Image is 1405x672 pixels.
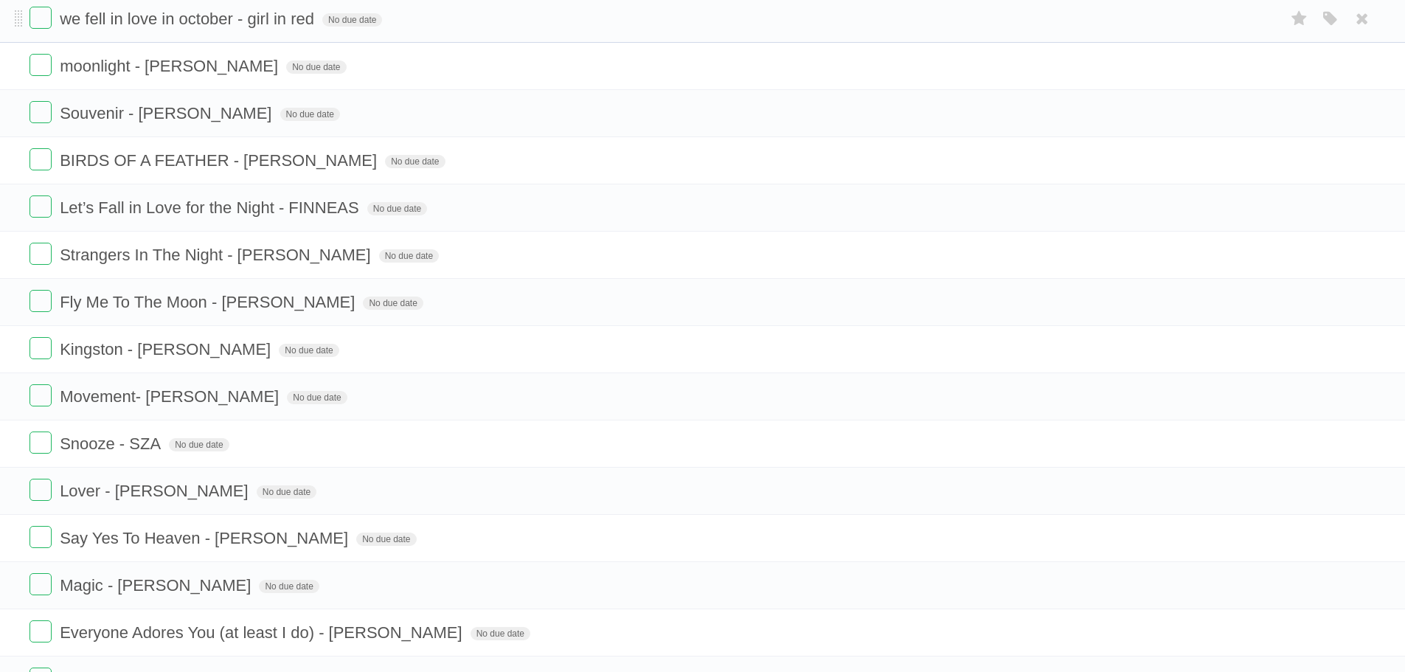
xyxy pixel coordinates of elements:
[379,249,439,263] span: No due date
[30,101,52,123] label: Done
[385,155,445,168] span: No due date
[60,434,164,453] span: Snooze - SZA
[367,202,427,215] span: No due date
[60,10,318,28] span: we fell in love in october - girl in red
[30,148,52,170] label: Done
[279,344,339,357] span: No due date
[322,13,382,27] span: No due date
[286,60,346,74] span: No due date
[60,482,252,500] span: Lover - [PERSON_NAME]
[30,526,52,548] label: Done
[30,290,52,312] label: Done
[356,533,416,546] span: No due date
[30,54,52,76] label: Done
[30,432,52,454] label: Done
[30,573,52,595] label: Done
[259,580,319,593] span: No due date
[257,485,316,499] span: No due date
[60,151,381,170] span: BIRDS OF A FEATHER - [PERSON_NAME]
[287,391,347,404] span: No due date
[30,7,52,29] label: Done
[363,297,423,310] span: No due date
[60,246,374,264] span: Strangers In The Night - [PERSON_NAME]
[60,387,282,406] span: Movement- [PERSON_NAME]
[60,623,465,642] span: Everyone Adores You (at least I do) - [PERSON_NAME]
[169,438,229,451] span: No due date
[30,479,52,501] label: Done
[471,627,530,640] span: No due date
[30,243,52,265] label: Done
[60,57,282,75] span: moonlight - [PERSON_NAME]
[30,620,52,642] label: Done
[280,108,340,121] span: No due date
[30,384,52,406] label: Done
[60,576,254,595] span: Magic - [PERSON_NAME]
[60,198,363,217] span: Let’s Fall in Love for the Night - FINNEAS
[60,529,352,547] span: Say Yes To Heaven - [PERSON_NAME]
[60,104,275,122] span: Souvenir - [PERSON_NAME]
[30,195,52,218] label: Done
[60,340,274,358] span: Kingston - [PERSON_NAME]
[60,293,358,311] span: Fly Me To The Moon - [PERSON_NAME]
[30,337,52,359] label: Done
[1286,7,1314,31] label: Star task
